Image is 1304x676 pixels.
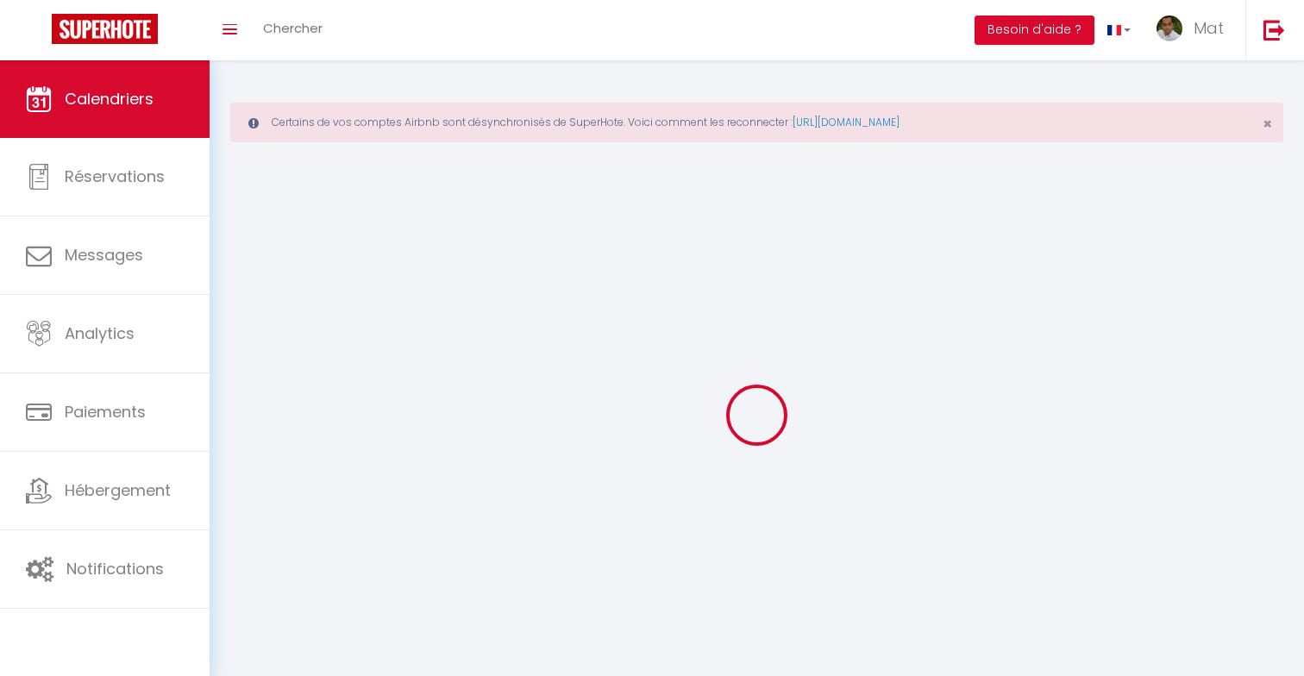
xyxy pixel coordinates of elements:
[793,115,900,129] a: [URL][DOMAIN_NAME]
[65,322,135,344] span: Analytics
[230,103,1283,142] div: Certains de vos comptes Airbnb sont désynchronisés de SuperHote. Voici comment les reconnecter :
[65,401,146,422] span: Paiements
[1157,16,1182,41] img: ...
[1263,19,1285,41] img: logout
[66,558,164,579] span: Notifications
[975,16,1094,45] button: Besoin d'aide ?
[65,166,165,187] span: Réservations
[1263,113,1272,135] span: ×
[52,14,158,44] img: Super Booking
[65,244,143,266] span: Messages
[1194,17,1224,39] span: Mat
[263,19,323,37] span: Chercher
[65,88,154,110] span: Calendriers
[1263,116,1272,132] button: Close
[65,479,171,501] span: Hébergement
